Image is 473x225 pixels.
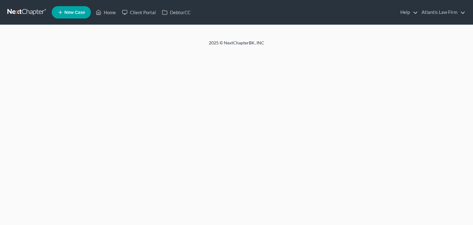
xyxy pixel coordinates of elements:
a: Atlantis Law Firm [418,7,465,18]
a: DebtorCC [159,7,194,18]
a: Home [93,7,119,18]
div: 2025 © NextChapterBK, INC [61,40,412,51]
a: Help [397,7,418,18]
a: Client Portal [119,7,159,18]
new-legal-case-button: New Case [52,6,91,18]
